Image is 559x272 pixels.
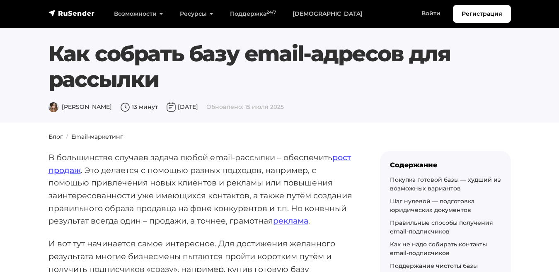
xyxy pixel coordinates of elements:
[453,5,511,23] a: Регистрация
[48,133,63,140] a: Блог
[166,102,176,112] img: Дата публикации
[120,102,130,112] img: Время чтения
[48,152,351,175] a: рост продаж
[390,176,501,192] a: Покупка готовой базы — худший из возможных вариантов
[166,103,198,111] span: [DATE]
[390,219,493,235] a: Правильные способы получения email-подписчиков
[266,10,276,15] sup: 24/7
[172,5,222,22] a: Ресурсы
[222,5,284,22] a: Поддержка24/7
[390,197,474,214] a: Шаг нулевой — подготовка юридических документов
[390,241,487,257] a: Как не надо собирать контакты email-подписчиков
[48,151,353,227] p: В большинстве случаев задача любой email-рассылки – обеспечить . Это делается с помощью разных по...
[120,103,158,111] span: 13 минут
[44,132,516,141] nav: breadcrumb
[390,161,501,169] div: Содержание
[63,132,123,141] li: Email-маркетинг
[273,216,308,226] a: реклама
[284,5,371,22] a: [DEMOGRAPHIC_DATA]
[48,9,95,17] img: RuSender
[48,103,112,111] span: [PERSON_NAME]
[106,5,172,22] a: Возможности
[48,41,472,93] h1: Как собрать базу email-адресов для рассылки
[206,103,284,111] span: Обновлено: 15 июля 2025
[413,5,449,22] a: Войти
